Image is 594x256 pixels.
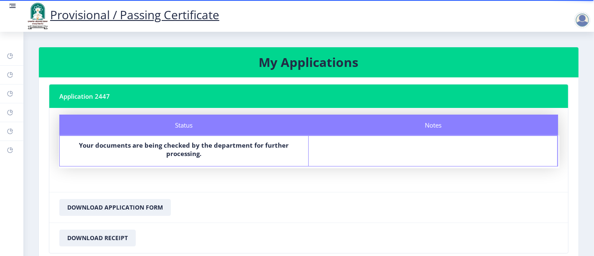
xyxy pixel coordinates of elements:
div: Notes [309,115,558,136]
nb-card-header: Application 2447 [49,84,568,108]
div: Status [59,115,309,136]
b: Your documents are being checked by the department for further processing. [79,141,289,158]
img: logo [25,2,50,30]
button: Download Application Form [59,199,171,216]
h3: My Applications [49,54,569,71]
button: Download Receipt [59,230,136,246]
a: Provisional / Passing Certificate [25,7,219,23]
